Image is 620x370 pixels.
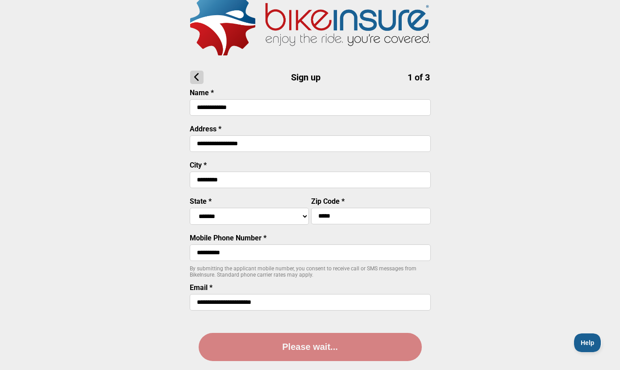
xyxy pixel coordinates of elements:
[190,197,212,206] label: State *
[190,283,212,292] label: Email *
[574,333,602,352] iframe: Toggle Customer Support
[190,265,431,278] p: By submitting the applicant mobile number, you consent to receive call or SMS messages from BikeI...
[311,197,345,206] label: Zip Code *
[190,161,207,169] label: City *
[408,72,430,83] span: 1 of 3
[190,71,430,84] h1: Sign up
[190,125,221,133] label: Address *
[190,88,214,97] label: Name *
[190,234,266,242] label: Mobile Phone Number *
